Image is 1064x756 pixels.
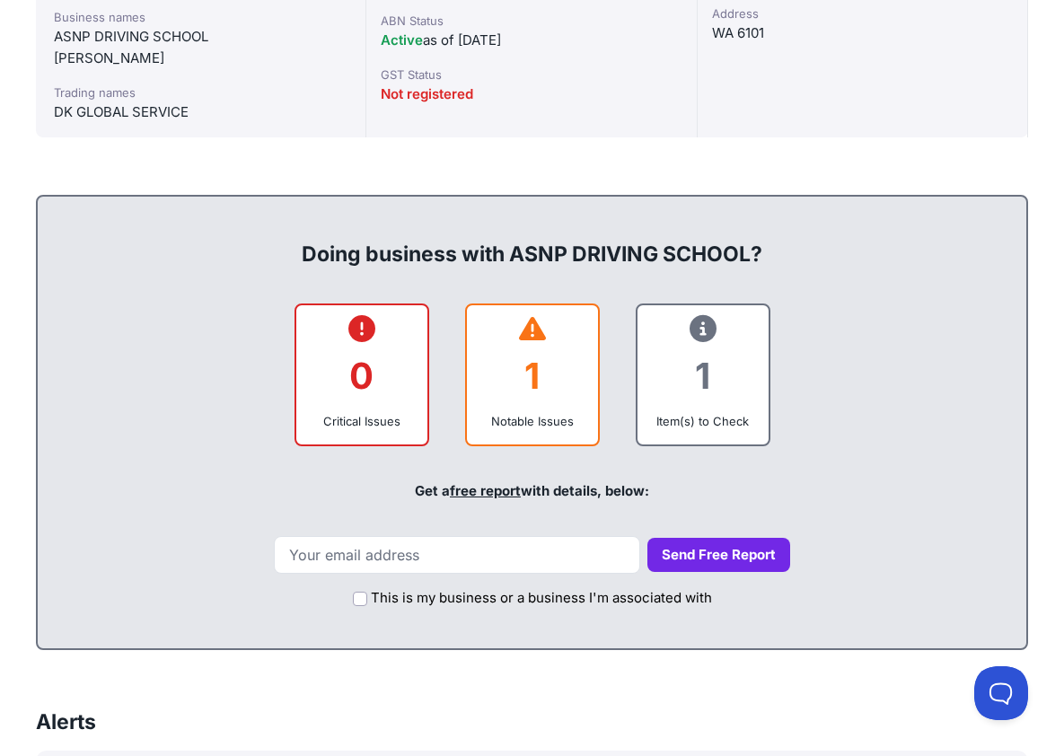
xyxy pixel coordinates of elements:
div: Doing business with ASNP DRIVING SCHOOL? [56,211,1008,268]
div: ASNP DRIVING SCHOOL [54,26,347,48]
span: Get a with details, below: [415,482,649,499]
div: WA 6101 [712,22,1013,44]
button: Send Free Report [647,538,790,573]
div: Critical Issues [311,412,413,430]
label: This is my business or a business I'm associated with [371,588,712,609]
span: Active [381,31,423,48]
div: ABN Status [381,12,681,30]
span: Not registered [381,85,473,102]
div: as of [DATE] [381,30,681,51]
div: 1 [652,339,754,412]
div: DK GLOBAL SERVICE [54,101,347,123]
input: Your email address [274,536,640,574]
div: Business names [54,8,347,26]
a: free report [450,482,521,499]
div: Notable Issues [481,412,584,430]
div: GST Status [381,66,681,84]
div: Trading names [54,84,347,101]
div: 0 [311,339,413,412]
div: 1 [481,339,584,412]
div: Item(s) to Check [652,412,754,430]
div: Address [712,4,1013,22]
h3: Alerts [36,708,96,736]
iframe: Toggle Customer Support [974,666,1028,720]
div: [PERSON_NAME] [54,48,347,69]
